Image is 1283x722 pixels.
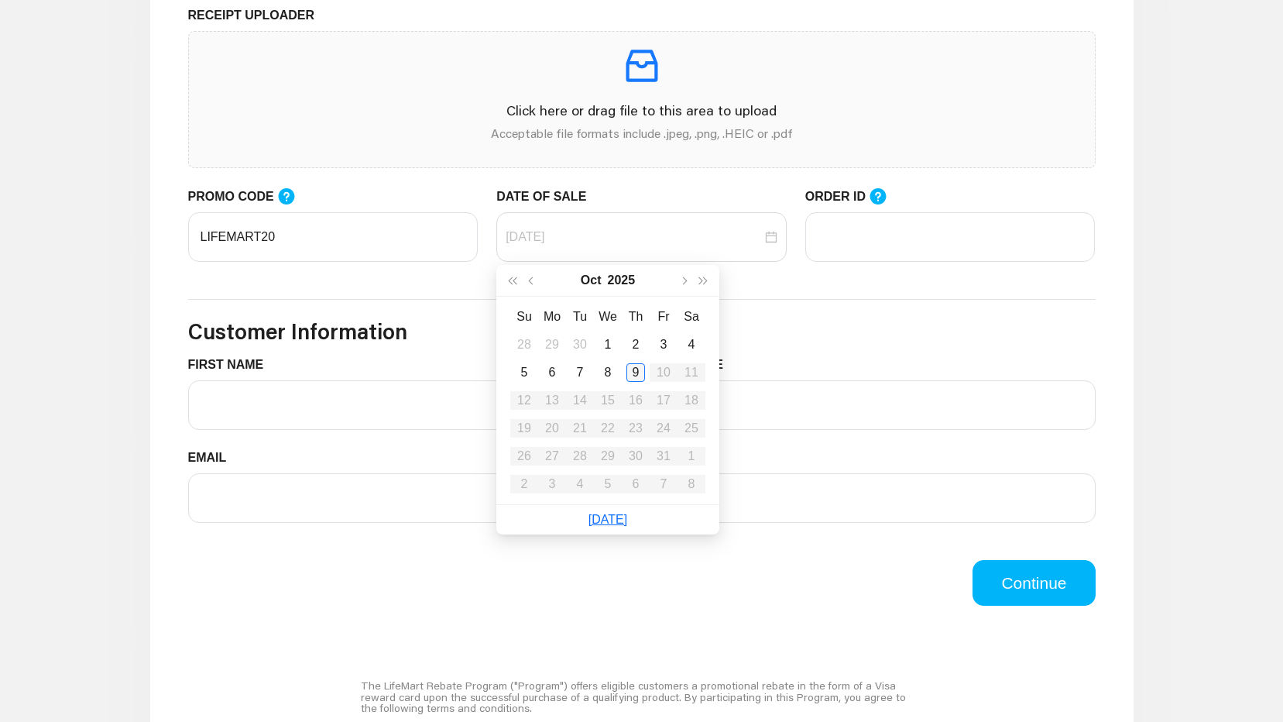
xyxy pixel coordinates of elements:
[361,674,922,720] div: The LifeMart Rebate Program ("Program") offers eligible customers a promotional rebate in the for...
[201,100,1082,121] p: Click here or drag file to this area to upload
[626,363,645,382] div: 9
[496,187,598,206] label: DATE OF SALE
[678,331,705,359] td: 2025-10-04
[543,335,561,354] div: 29
[581,265,602,296] button: Oct
[515,335,533,354] div: 28
[188,6,327,25] label: RECEIPT UPLOADER
[538,303,566,331] th: Mo
[566,359,594,387] td: 2025-10-07
[538,331,566,359] td: 2025-09-29
[678,303,705,331] th: Sa
[188,187,310,206] label: PROMO CODE
[594,359,622,387] td: 2025-10-08
[538,359,566,387] td: 2025-10-06
[515,363,533,382] div: 5
[188,449,238,467] label: EMAIL
[566,331,594,359] td: 2025-09-30
[622,359,650,387] td: 2025-10-09
[682,335,701,354] div: 4
[188,473,633,523] input: EMAIL
[626,335,645,354] div: 2
[543,363,561,382] div: 6
[506,228,762,246] input: DATE OF SALE
[201,124,1082,143] p: Acceptable file formats include .jpeg, .png, .HEIC or .pdf
[650,331,678,359] td: 2025-10-03
[805,187,903,206] label: ORDER ID
[599,335,617,354] div: 1
[620,44,664,88] span: inbox
[973,560,1095,607] button: Continue
[594,331,622,359] td: 2025-10-01
[599,363,617,382] div: 8
[188,380,633,430] input: FIRST NAME
[510,331,538,359] td: 2025-09-28
[594,303,622,331] th: We
[650,303,678,331] th: Fr
[608,265,636,296] button: 2025
[622,303,650,331] th: Th
[189,32,1095,167] span: inboxClick here or drag file to this area to uploadAcceptable file formats include .jpeg, .png, ....
[566,303,594,331] th: Tu
[571,363,589,382] div: 7
[651,473,1096,523] input: PHONE
[510,303,538,331] th: Su
[188,318,1096,345] h3: Customer Information
[571,335,589,354] div: 30
[651,380,1096,430] input: LAST NAME
[588,513,627,526] a: [DATE]
[188,356,276,374] label: FIRST NAME
[622,331,650,359] td: 2025-10-02
[654,335,673,354] div: 3
[510,359,538,387] td: 2025-10-05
